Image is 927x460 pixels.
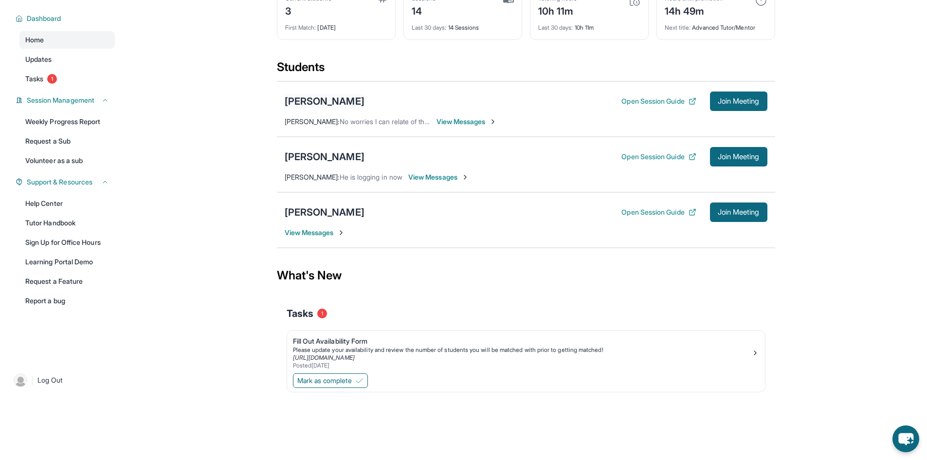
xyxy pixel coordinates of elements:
[19,234,115,251] a: Sign Up for Office Hours
[19,152,115,169] a: Volunteer as a sub
[285,205,364,219] div: [PERSON_NAME]
[25,35,44,45] span: Home
[621,152,696,162] button: Open Session Guide
[538,2,577,18] div: 10h 11m
[340,173,402,181] span: He is logging in now
[19,292,115,310] a: Report a bug
[277,59,775,81] div: Students
[489,118,497,126] img: Chevron-Right
[47,74,57,84] span: 1
[287,307,313,320] span: Tasks
[287,331,765,371] a: Fill Out Availability FormPlease update your availability and review the number of students you w...
[621,207,696,217] button: Open Session Guide
[412,24,447,31] span: Last 30 days :
[665,2,723,18] div: 14h 49m
[297,376,352,386] span: Mark as complete
[285,228,345,238] span: View Messages
[293,346,751,354] div: Please update your availability and review the number of students you will be matched with prior ...
[23,177,109,187] button: Support & Resources
[14,373,27,387] img: user-img
[285,150,364,164] div: [PERSON_NAME]
[285,117,340,126] span: [PERSON_NAME] :
[621,96,696,106] button: Open Session Guide
[285,173,340,181] span: [PERSON_NAME] :
[718,209,760,215] span: Join Meeting
[718,154,760,160] span: Join Meeting
[665,18,767,32] div: Advanced Tutor/Mentor
[285,2,331,18] div: 3
[19,214,115,232] a: Tutor Handbook
[19,132,115,150] a: Request a Sub
[31,374,34,386] span: |
[285,24,316,31] span: First Match :
[356,377,364,385] img: Mark as complete
[293,373,368,388] button: Mark as complete
[293,362,751,369] div: Posted [DATE]
[710,92,767,111] button: Join Meeting
[19,70,115,88] a: Tasks1
[412,2,436,18] div: 14
[412,18,514,32] div: 14 Sessions
[710,147,767,166] button: Join Meeting
[19,51,115,68] a: Updates
[27,177,92,187] span: Support & Resources
[19,195,115,212] a: Help Center
[285,94,364,108] div: [PERSON_NAME]
[892,425,919,452] button: chat-button
[710,202,767,222] button: Join Meeting
[293,336,751,346] div: Fill Out Availability Form
[718,98,760,104] span: Join Meeting
[19,273,115,290] a: Request a Feature
[317,309,327,318] span: 1
[408,172,469,182] span: View Messages
[19,253,115,271] a: Learning Portal Demo
[19,113,115,130] a: Weekly Progress Report
[538,18,640,32] div: 10h 11m
[37,375,63,385] span: Log Out
[285,18,387,32] div: [DATE]
[27,95,94,105] span: Session Management
[25,55,52,64] span: Updates
[337,229,345,237] img: Chevron-Right
[436,117,497,127] span: View Messages
[293,354,355,361] a: [URL][DOMAIN_NAME]
[277,254,775,297] div: What's New
[538,24,573,31] span: Last 30 days :
[27,14,61,23] span: Dashboard
[23,95,109,105] button: Session Management
[340,117,563,126] span: No worries I can relate of things coming up we can keep it at 7 that's fine
[19,31,115,49] a: Home
[665,24,691,31] span: Next title :
[461,173,469,181] img: Chevron-Right
[23,14,109,23] button: Dashboard
[10,369,115,391] a: |Log Out
[25,74,43,84] span: Tasks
